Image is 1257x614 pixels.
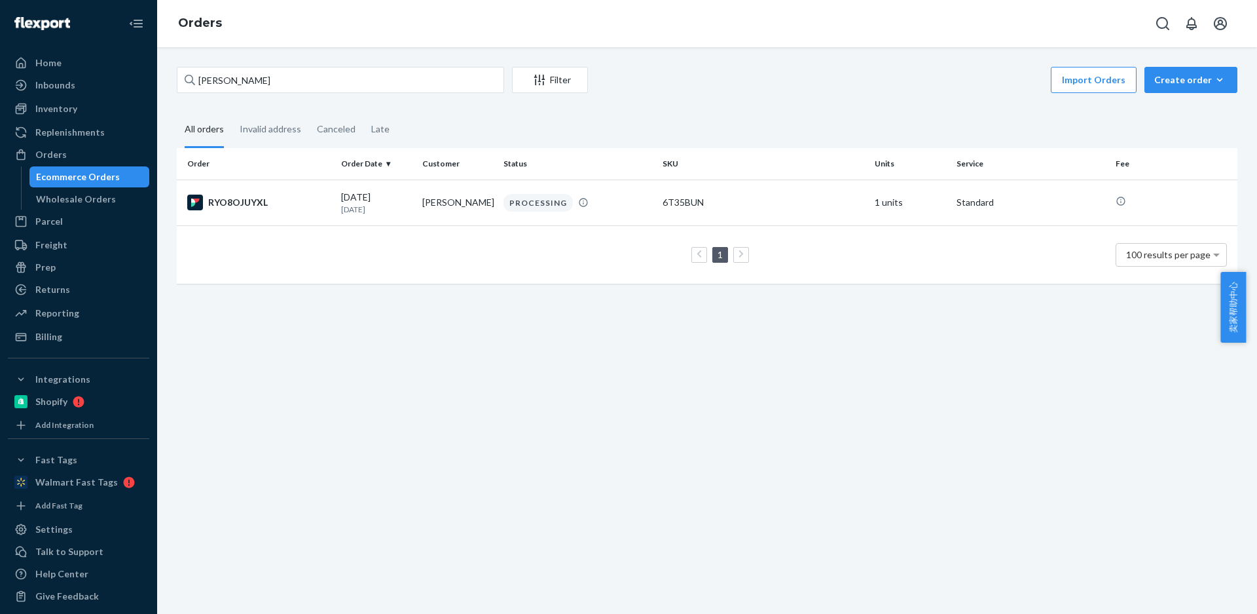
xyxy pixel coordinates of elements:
[8,498,149,514] a: Add Fast Tag
[35,215,63,228] div: Parcel
[8,519,149,540] a: Settings
[1051,67,1137,93] button: Import Orders
[663,196,864,209] div: 6T35BUN
[35,395,67,408] div: Shopify
[178,16,222,30] a: Orders
[36,170,120,183] div: Ecommerce Orders
[29,166,150,187] a: Ecommerce Orders
[8,541,149,562] a: Talk to Support
[8,472,149,493] a: Walmart Fast Tags
[657,148,869,180] th: SKU
[503,194,573,212] div: PROCESSING
[417,180,498,225] td: [PERSON_NAME]
[317,112,355,146] div: Canceled
[8,450,149,470] button: Fast Tags
[35,330,62,343] div: Billing
[8,586,149,607] button: Give Feedback
[240,112,301,146] div: Invalid address
[8,122,149,143] a: Replenishments
[371,112,390,146] div: Late
[29,189,150,210] a: Wholesale Orders
[8,98,149,119] a: Inventory
[8,279,149,300] a: Returns
[951,148,1110,180] th: Service
[35,453,77,467] div: Fast Tags
[35,523,73,536] div: Settings
[956,196,1105,209] p: Standard
[35,79,75,92] div: Inbounds
[8,235,149,256] a: Freight
[512,67,588,93] button: Filter
[35,283,70,296] div: Returns
[168,5,232,43] ol: breadcrumbs
[422,158,493,169] div: Customer
[8,52,149,73] a: Home
[8,369,149,390] button: Integrations
[35,239,67,252] div: Freight
[1110,148,1237,180] th: Fee
[35,307,79,320] div: Reporting
[869,148,951,180] th: Units
[8,257,149,278] a: Prep
[35,126,105,139] div: Replenishments
[8,144,149,165] a: Orders
[8,564,149,585] a: Help Center
[8,211,149,232] a: Parcel
[177,148,336,180] th: Order
[123,10,149,37] button: Close Navigation
[36,193,116,206] div: Wholesale Orders
[8,417,149,433] a: Add Integration
[35,419,94,431] div: Add Integration
[1220,272,1246,343] button: 卖家帮助中心
[8,75,149,96] a: Inbounds
[1126,249,1211,260] span: 100 results per page
[498,148,657,180] th: Status
[336,148,417,180] th: Order Date
[35,148,67,161] div: Orders
[177,67,504,93] input: Search orders
[35,102,77,115] div: Inventory
[1154,73,1228,86] div: Create order
[1150,10,1176,37] button: Open Search Box
[35,567,88,581] div: Help Center
[1144,67,1237,93] button: Create order
[513,73,587,86] div: Filter
[35,590,99,603] div: Give Feedback
[35,373,90,386] div: Integrations
[869,180,951,225] td: 1 units
[1207,10,1233,37] button: Open account menu
[8,391,149,412] a: Shopify
[8,303,149,324] a: Reporting
[341,191,412,215] div: [DATE]
[187,195,331,210] div: RYO8OJUYXL
[341,204,412,215] p: [DATE]
[185,112,224,148] div: All orders
[35,261,56,274] div: Prep
[35,476,118,489] div: Walmart Fast Tags
[35,500,82,511] div: Add Fast Tag
[14,17,70,30] img: Flexport logo
[8,326,149,347] a: Billing
[35,545,103,558] div: Talk to Support
[1178,10,1205,37] button: Open notifications
[35,56,62,69] div: Home
[715,249,725,260] a: Page 1 is your current page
